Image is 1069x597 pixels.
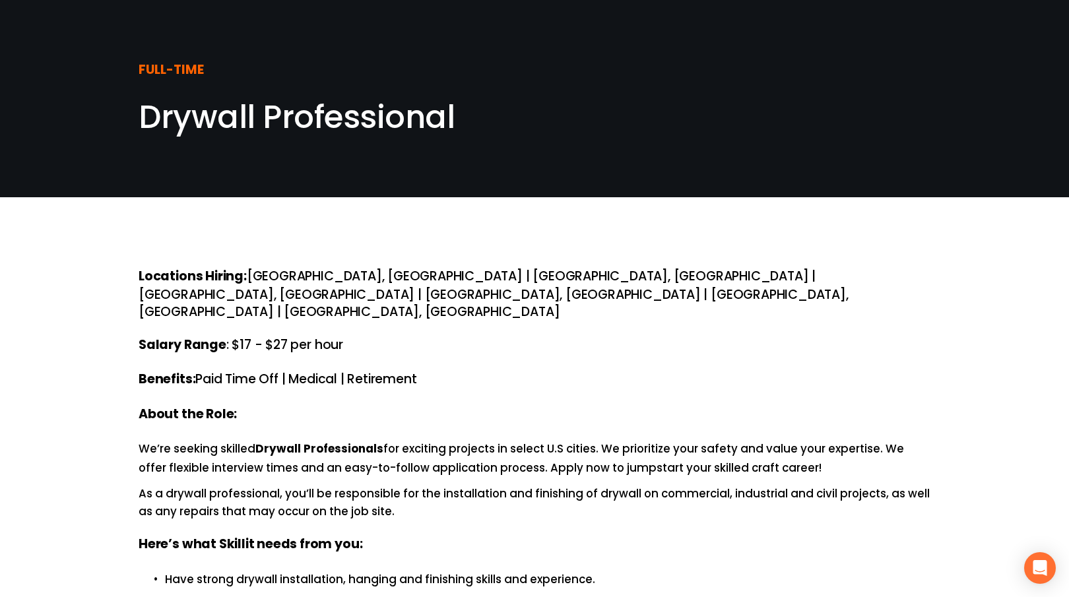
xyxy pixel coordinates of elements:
strong: FULL-TIME [139,60,204,82]
h4: Paid Time Off | Medical | Retirement [139,371,930,389]
strong: About the Role: [139,404,237,426]
h4: : $17 - $27 per hour [139,336,930,355]
p: Have strong drywall installation, hanging and finishing skills and experience. [165,571,930,588]
strong: Here’s what Skillit needs from you: [139,534,362,556]
p: As a drywall professional, you’ll be responsible for the installation and finishing of drywall on... [139,485,930,520]
span: Drywall Professional [139,95,455,139]
p: We’re seeking skilled for exciting projects in select U.S cities. We prioritize your safety and v... [139,440,930,477]
strong: Benefits: [139,369,195,391]
strong: Salary Range [139,335,226,357]
h4: [GEOGRAPHIC_DATA], [GEOGRAPHIC_DATA] | [GEOGRAPHIC_DATA], [GEOGRAPHIC_DATA] | [GEOGRAPHIC_DATA], ... [139,268,930,321]
strong: Drywall Professionals [255,440,383,459]
strong: Locations Hiring: [139,267,247,288]
div: Open Intercom Messenger [1024,552,1056,584]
